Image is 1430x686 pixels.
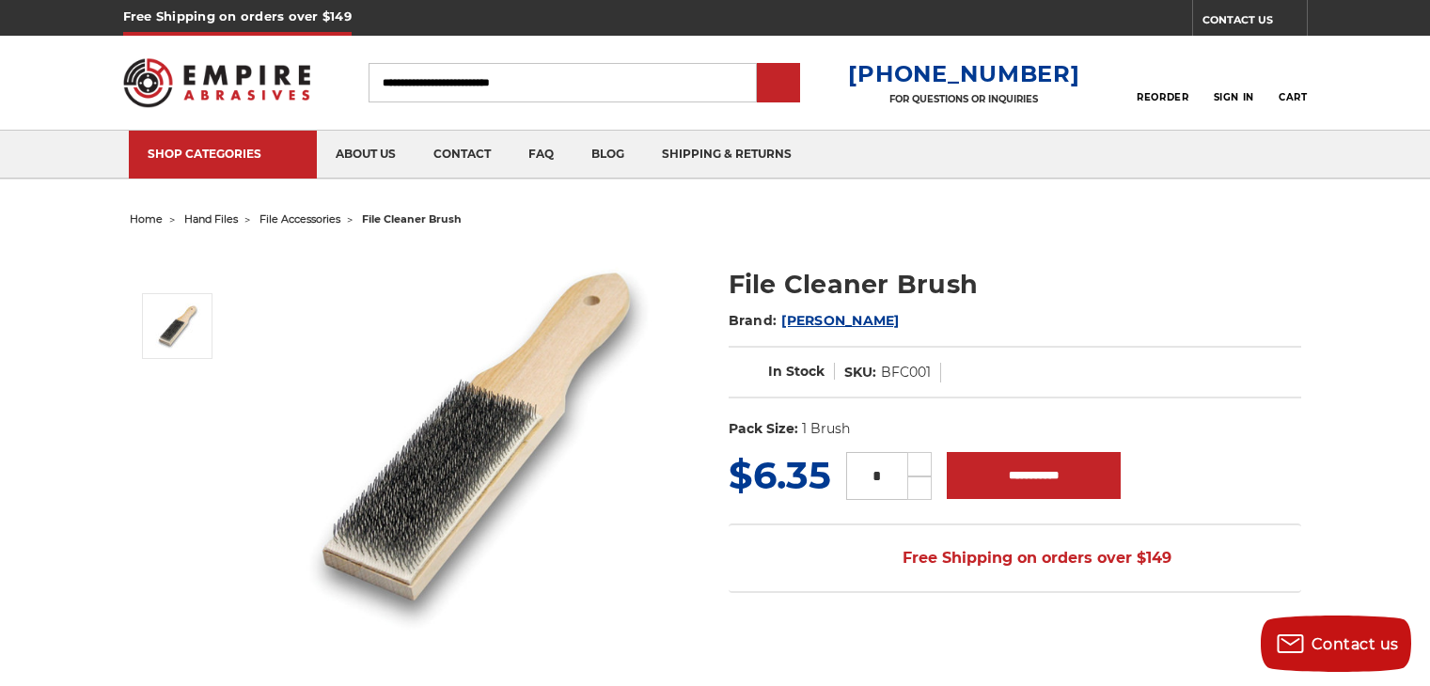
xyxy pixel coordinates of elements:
[1261,616,1411,672] button: Contact us
[857,539,1171,577] span: Free Shipping on orders over $149
[1279,91,1307,103] span: Cart
[844,363,876,382] dt: SKU:
[155,303,200,350] img: Metal File Tool Cleaning Brush
[802,419,850,439] dd: 1 Brush
[1312,635,1399,653] span: Contact us
[729,452,831,498] span: $6.35
[729,419,798,439] dt: Pack Size:
[123,46,311,119] img: Empire Abrasives
[760,65,797,102] input: Submit
[729,266,1301,303] h1: File Cleaner Brush
[1137,62,1188,102] a: Reorder
[129,131,317,179] a: SHOP CATEGORIES
[148,147,298,161] div: SHOP CATEGORIES
[573,131,643,179] a: blog
[881,363,931,382] dd: BFC001
[184,212,238,226] a: hand files
[768,363,825,380] span: In Stock
[781,312,899,329] a: [PERSON_NAME]
[317,131,415,179] a: about us
[643,131,810,179] a: shipping & returns
[291,246,667,635] img: Metal File Tool Cleaning Brush
[510,131,573,179] a: faq
[1202,9,1307,36] a: CONTACT US
[1214,91,1254,103] span: Sign In
[1279,62,1307,103] a: Cart
[415,131,510,179] a: contact
[130,212,163,226] a: home
[729,312,778,329] span: Brand:
[848,60,1079,87] a: [PHONE_NUMBER]
[1137,91,1188,103] span: Reorder
[259,212,340,226] a: file accessories
[848,93,1079,105] p: FOR QUESTIONS OR INQUIRIES
[362,212,462,226] span: file cleaner brush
